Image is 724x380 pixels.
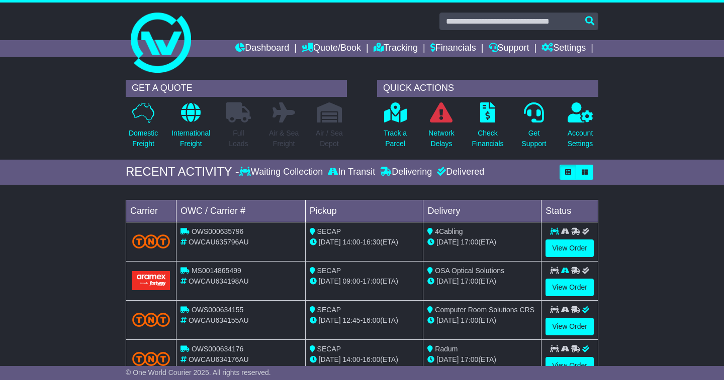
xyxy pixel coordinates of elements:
[189,277,249,285] span: OWCAU634198AU
[269,128,299,149] p: Air & Sea Freight
[317,227,341,235] span: SECAP
[343,316,360,324] span: 12:45
[363,277,380,285] span: 17:00
[427,354,537,365] div: (ETA)
[132,234,170,248] img: TNT_Domestic.png
[546,357,594,374] a: View Order
[546,239,594,257] a: View Order
[192,227,244,235] span: OWS000635796
[126,165,239,179] div: RECENT ACTIVITY -
[319,316,341,324] span: [DATE]
[239,167,325,178] div: Waiting Collection
[132,271,170,290] img: Aramex.png
[434,167,484,178] div: Delivered
[472,128,503,149] p: Check Financials
[126,200,176,222] td: Carrier
[541,200,598,222] td: Status
[343,238,360,246] span: 14:00
[436,277,459,285] span: [DATE]
[423,200,541,222] td: Delivery
[132,352,170,365] img: TNT_Domestic.png
[383,102,407,155] a: Track aParcel
[317,267,341,275] span: SECAP
[436,316,459,324] span: [DATE]
[316,128,343,149] p: Air / Sea Depot
[435,227,463,235] span: 4Cabling
[428,128,454,149] p: Network Delays
[310,315,419,326] div: - (ETA)
[310,237,419,247] div: - (ETA)
[461,238,478,246] span: 17:00
[126,80,347,97] div: GET A QUOTE
[541,40,586,57] a: Settings
[521,102,547,155] a: GetSupport
[176,200,306,222] td: OWC / Carrier #
[319,355,341,363] span: [DATE]
[310,354,419,365] div: - (ETA)
[461,316,478,324] span: 17:00
[363,316,380,324] span: 16:00
[378,167,434,178] div: Delivering
[435,306,534,314] span: Computer Room Solutions CRS
[435,267,504,275] span: OSA Optical Solutions
[343,355,360,363] span: 14:00
[427,315,537,326] div: (ETA)
[235,40,289,57] a: Dashboard
[546,279,594,296] a: View Order
[310,276,419,287] div: - (ETA)
[129,128,158,149] p: Domestic Freight
[305,200,423,222] td: Pickup
[189,238,249,246] span: OWCAU635796AU
[436,355,459,363] span: [DATE]
[428,102,455,155] a: NetworkDelays
[319,238,341,246] span: [DATE]
[427,276,537,287] div: (ETA)
[192,345,244,353] span: OWS000634176
[435,345,458,353] span: Radum
[192,267,241,275] span: MS0014865499
[567,102,594,155] a: AccountSettings
[317,345,341,353] span: SECAP
[546,318,594,335] a: View Order
[521,128,546,149] p: Get Support
[317,306,341,314] span: SECAP
[427,237,537,247] div: (ETA)
[171,128,210,149] p: International Freight
[430,40,476,57] a: Financials
[132,313,170,326] img: TNT_Domestic.png
[302,40,361,57] a: Quote/Book
[374,40,418,57] a: Tracking
[226,128,251,149] p: Full Loads
[461,355,478,363] span: 17:00
[343,277,360,285] span: 09:00
[192,306,244,314] span: OWS000634155
[461,277,478,285] span: 17:00
[377,80,598,97] div: QUICK ACTIONS
[319,277,341,285] span: [DATE]
[489,40,529,57] a: Support
[568,128,593,149] p: Account Settings
[471,102,504,155] a: CheckFinancials
[171,102,211,155] a: InternationalFreight
[325,167,378,178] div: In Transit
[189,355,249,363] span: OWCAU634176AU
[436,238,459,246] span: [DATE]
[363,355,380,363] span: 16:00
[128,102,158,155] a: DomesticFreight
[363,238,380,246] span: 16:30
[384,128,407,149] p: Track a Parcel
[189,316,249,324] span: OWCAU634155AU
[126,368,271,376] span: © One World Courier 2025. All rights reserved.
